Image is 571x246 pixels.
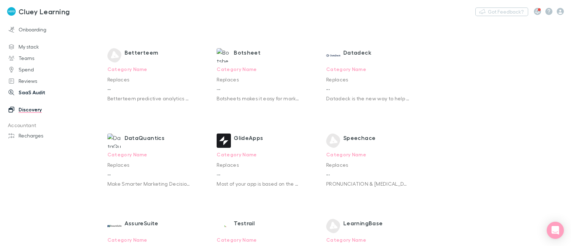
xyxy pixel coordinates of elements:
span: ... [326,170,330,176]
span: Testrail [234,220,255,227]
img: AssureSuite's Logo [107,219,122,233]
img: DataQuantics's Logo [107,134,122,148]
p: Datadeck is the new way to help create goal oriented teams and grow your business using data. Con... [326,95,410,102]
a: Speechace's LogoSpeechaceCategory NameReplaces...PRONUNCIATION & [MEDICAL_DATA] [320,125,416,196]
button: Got Feedback? [475,7,528,16]
p: PRONUNCIATION & [MEDICAL_DATA] [326,180,410,187]
a: Spend [1,64,96,75]
a: SaaS Audit [1,87,96,98]
a: Reviews [1,75,96,87]
span: Speechace [343,134,375,141]
a: Betterteem's LogoBetterteemCategory NameReplaces...Betterteem predictive analytics allows organiz... [102,40,197,111]
p: Replaces [217,76,300,83]
p: Make Smarter Marketing Decisions With Data Based Intelligent Reporting! [107,180,191,187]
span: Betterteem [125,49,158,56]
p: Category Name [326,148,410,161]
a: Cluey Learning [3,3,74,20]
div: Open Intercom Messenger [547,222,564,239]
span: ... [326,85,330,91]
span: ... [107,85,111,91]
a: Teams [1,52,96,64]
a: Discovery [1,104,96,115]
p: Category Name [217,62,300,76]
a: Onboarding [1,24,96,35]
a: Botsheet's LogoBotsheetCategory NameReplaces...Botsheets makes it easy for marketers to use Googl... [211,40,306,111]
span: ... [217,170,220,176]
p: Category Name [217,148,300,161]
p: Replaces [326,161,410,169]
h3: Cluey Learning [19,7,70,16]
p: Category Name [326,62,410,76]
p: Replaces [326,76,410,83]
img: Speechace's Logo [326,134,340,148]
img: Botsheet's Logo [217,48,231,62]
a: DataQuantics's LogoDataQuanticsCategory NameReplaces...Make Smarter Marketing Decisions With Data... [102,125,197,196]
a: Recharges [1,130,96,141]
img: LearningBase's Logo [326,219,340,233]
span: GlideApps [234,134,263,141]
span: DataQuantics [125,134,165,141]
p: Botsheets makes it easy for marketers to use Google Sheets as a database and dynamically generate... [217,95,300,102]
img: Datadeck's Logo [326,48,340,62]
a: GlideApps's LogoGlideAppsCategory NameReplaces...Most of your app is based on the data you alread... [211,125,306,196]
p: Category Name [107,148,191,161]
img: Cluey Learning's Logo [7,7,16,16]
a: My stack [1,41,96,52]
p: Replaces [217,161,300,169]
span: Datadeck [343,49,372,56]
img: GlideApps's Logo [217,134,231,148]
p: Category Name [107,62,191,76]
span: ... [107,170,111,176]
a: Datadeck's LogoDatadeckCategory NameReplaces...Datadeck is the new way to help create goal orient... [320,40,416,111]
p: Betterteem predictive analytics allows organizations to intelligently improve employee experience... [107,95,191,102]
p: Most of your app is based on the data you already have, whether it lives in Airtable, Excel, Goog... [217,180,300,187]
span: ... [217,85,220,91]
span: Botsheet [234,49,261,56]
p: Accountant [1,121,96,130]
span: AssureSuite [125,220,158,227]
p: Replaces [107,76,191,83]
p: Replaces [107,161,191,169]
img: Betterteem's Logo [107,48,122,62]
img: Testrail's Logo [217,219,231,233]
span: LearningBase [343,220,383,227]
